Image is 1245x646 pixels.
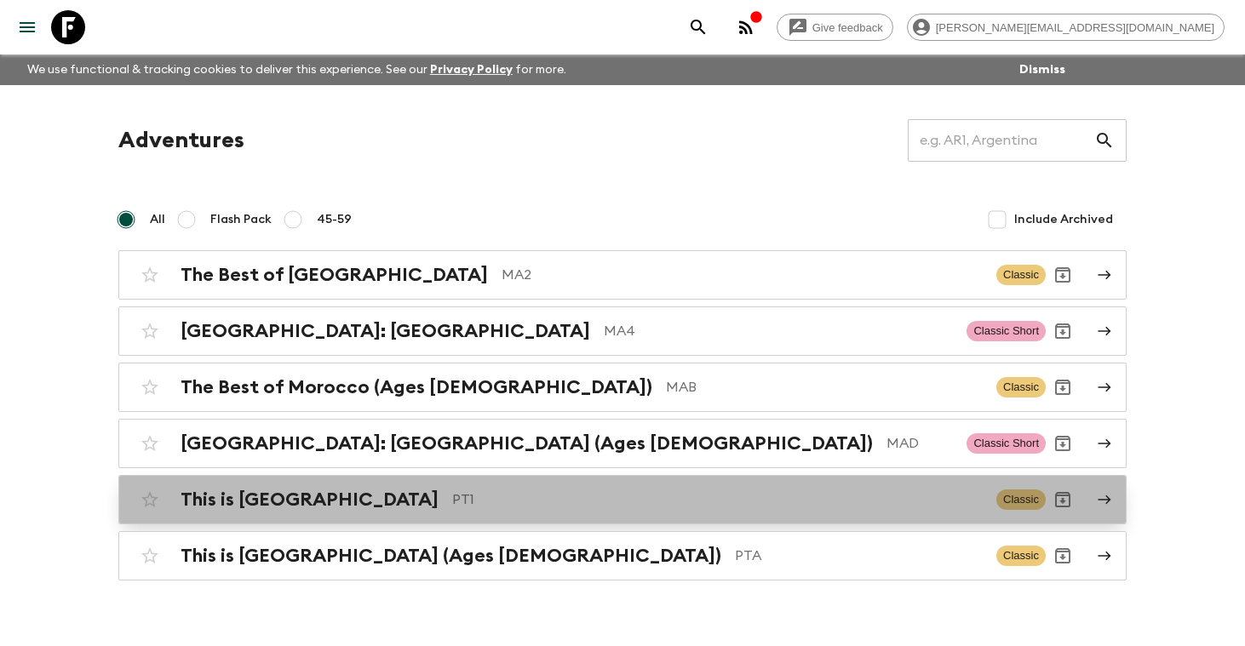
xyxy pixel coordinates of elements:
[908,117,1094,164] input: e.g. AR1, Argentina
[181,376,652,398] h2: The Best of Morocco (Ages [DEMOGRAPHIC_DATA])
[502,265,983,285] p: MA2
[452,489,983,510] p: PT1
[181,320,590,342] h2: [GEOGRAPHIC_DATA]: [GEOGRAPHIC_DATA]
[1046,370,1080,404] button: Archive
[803,21,892,34] span: Give feedback
[317,211,352,228] span: 45-59
[777,14,893,41] a: Give feedback
[20,54,573,85] p: We use functional & tracking cookies to deliver this experience. See our for more.
[118,531,1127,580] a: This is [GEOGRAPHIC_DATA] (Ages [DEMOGRAPHIC_DATA])PTAClassicArchive
[118,306,1127,356] a: [GEOGRAPHIC_DATA]: [GEOGRAPHIC_DATA]MA4Classic ShortArchive
[735,546,983,566] p: PTA
[1015,58,1070,82] button: Dismiss
[1046,314,1080,348] button: Archive
[118,123,244,157] h1: Adventures
[927,21,1224,34] span: [PERSON_NAME][EMAIL_ADDRESS][DOMAIN_NAME]
[150,211,165,228] span: All
[10,10,44,44] button: menu
[118,363,1127,412] a: The Best of Morocco (Ages [DEMOGRAPHIC_DATA])MABClassicArchive
[118,419,1127,468] a: [GEOGRAPHIC_DATA]: [GEOGRAPHIC_DATA] (Ages [DEMOGRAPHIC_DATA])MADClassic ShortArchive
[967,321,1046,341] span: Classic Short
[967,433,1046,454] span: Classic Short
[681,10,715,44] button: search adventures
[996,546,1046,566] span: Classic
[430,64,513,76] a: Privacy Policy
[181,264,488,286] h2: The Best of [GEOGRAPHIC_DATA]
[1014,211,1113,228] span: Include Archived
[907,14,1225,41] div: [PERSON_NAME][EMAIL_ADDRESS][DOMAIN_NAME]
[118,475,1127,524] a: This is [GEOGRAPHIC_DATA]PT1ClassicArchive
[1046,426,1080,460] button: Archive
[181,489,439,511] h2: This is [GEOGRAPHIC_DATA]
[604,321,953,341] p: MA4
[666,377,983,397] p: MAB
[1046,483,1080,517] button: Archive
[210,211,272,228] span: Flash Pack
[996,489,1046,510] span: Classic
[996,377,1046,397] span: Classic
[1046,539,1080,573] button: Archive
[886,433,953,454] p: MAD
[118,250,1127,300] a: The Best of [GEOGRAPHIC_DATA]MA2ClassicArchive
[1046,258,1080,292] button: Archive
[996,265,1046,285] span: Classic
[181,432,873,454] h2: [GEOGRAPHIC_DATA]: [GEOGRAPHIC_DATA] (Ages [DEMOGRAPHIC_DATA])
[181,545,721,567] h2: This is [GEOGRAPHIC_DATA] (Ages [DEMOGRAPHIC_DATA])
